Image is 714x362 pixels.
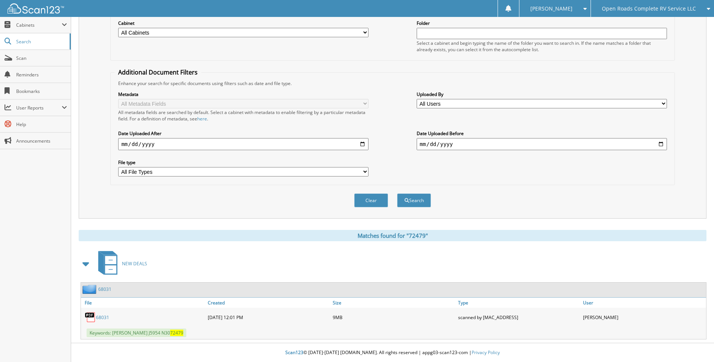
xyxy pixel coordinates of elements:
[456,310,581,325] div: scanned by [MAC_ADDRESS]
[16,22,62,28] span: Cabinets
[16,55,67,61] span: Scan
[676,326,714,362] iframe: Chat Widget
[331,298,456,308] a: Size
[16,105,62,111] span: User Reports
[331,310,456,325] div: 9MB
[16,88,67,94] span: Bookmarks
[417,138,667,150] input: end
[16,38,66,45] span: Search
[118,159,368,166] label: File type
[98,286,111,292] a: 68031
[354,193,388,207] button: Clear
[96,314,109,321] a: 68031
[114,68,201,76] legend: Additional Document Filters
[16,138,67,144] span: Announcements
[118,138,368,150] input: start
[79,230,706,241] div: Matches found for "72479"
[472,349,500,356] a: Privacy Policy
[16,121,67,128] span: Help
[8,3,64,14] img: scan123-logo-white.svg
[417,91,667,97] label: Uploaded By
[118,91,368,97] label: Metadata
[94,249,147,278] a: NEW DEALS
[118,20,368,26] label: Cabinet
[87,329,186,337] span: Keywords: [PERSON_NAME] J5954 N30
[530,6,572,11] span: [PERSON_NAME]
[197,116,207,122] a: here
[114,80,670,87] div: Enhance your search for specific documents using filters such as date and file type.
[581,298,706,308] a: User
[122,260,147,267] span: NEW DEALS
[417,40,667,53] div: Select a cabinet and begin typing the name of the folder you want to search in. If the name match...
[456,298,581,308] a: Type
[16,71,67,78] span: Reminders
[170,330,183,336] span: 72479
[206,298,331,308] a: Created
[118,130,368,137] label: Date Uploaded After
[602,6,696,11] span: Open Roads Complete RV Service LLC
[417,130,667,137] label: Date Uploaded Before
[206,310,331,325] div: [DATE] 12:01 PM
[417,20,667,26] label: Folder
[85,312,96,323] img: PDF.png
[397,193,431,207] button: Search
[71,344,714,362] div: © [DATE]-[DATE] [DOMAIN_NAME]. All rights reserved | appg03-scan123-com |
[82,284,98,294] img: folder2.png
[118,109,368,122] div: All metadata fields are searched by default. Select a cabinet with metadata to enable filtering b...
[581,310,706,325] div: [PERSON_NAME]
[285,349,303,356] span: Scan123
[81,298,206,308] a: File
